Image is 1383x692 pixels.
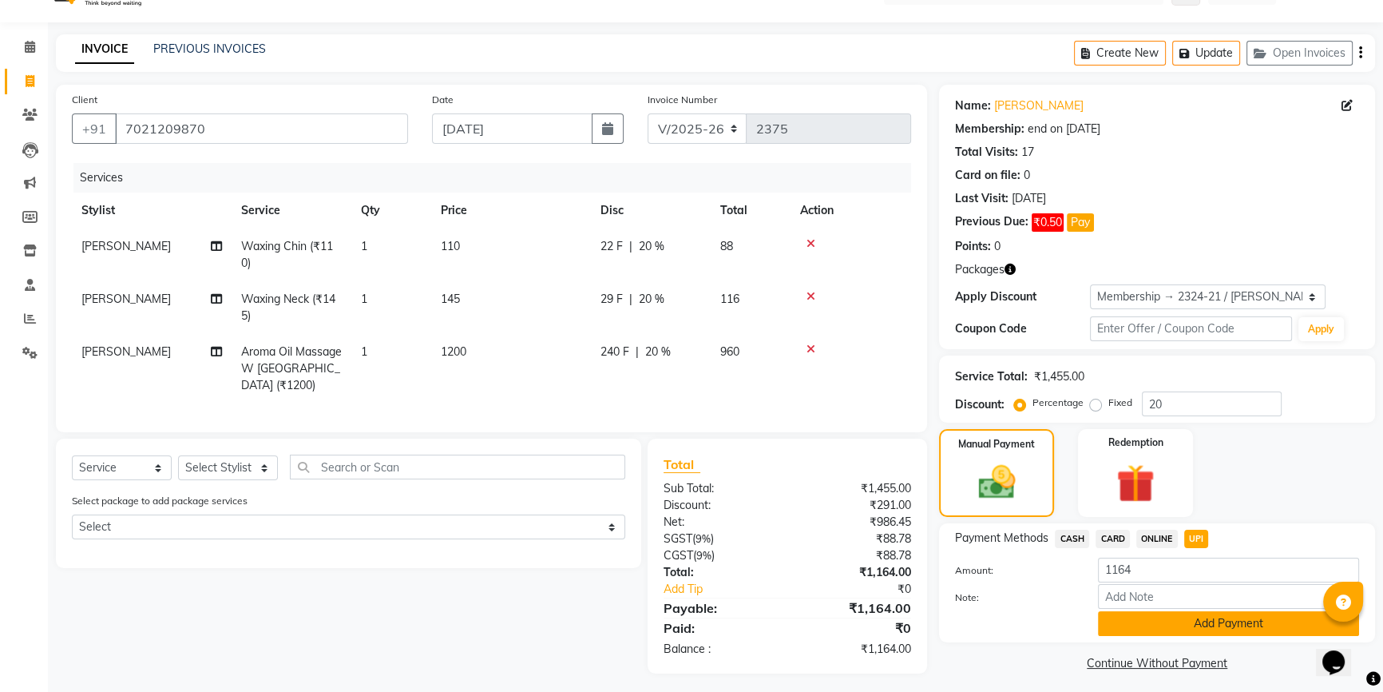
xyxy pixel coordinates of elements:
iframe: chat widget [1316,628,1367,676]
span: Aroma Oil Massage W [GEOGRAPHIC_DATA] (₹1200) [241,344,342,392]
div: ₹986.45 [787,514,923,531]
th: Action [791,193,911,229]
label: Invoice Number [648,93,717,107]
a: Continue Without Payment [942,655,1372,672]
div: 0 [994,238,1001,255]
th: Total [711,193,791,229]
label: Percentage [1032,396,1084,410]
span: 20 % [645,344,671,360]
span: | [636,344,639,360]
span: 20 % [639,291,664,308]
div: ₹88.78 [787,531,923,547]
span: 1200 [441,344,466,359]
span: 1 [361,239,367,253]
span: Payment Methods [955,530,1048,547]
span: 9% [696,549,711,562]
div: ₹291.00 [787,497,923,514]
div: Points: [955,238,991,255]
div: Balance : [652,641,787,658]
div: Membership: [955,121,1024,137]
a: INVOICE [75,35,134,64]
div: Discount: [652,497,787,514]
span: 240 F [600,344,629,360]
span: | [629,238,632,255]
input: Search or Scan [290,455,625,479]
a: [PERSON_NAME] [994,97,1084,114]
div: Previous Due: [955,213,1028,232]
label: Manual Payment [958,437,1035,451]
span: 116 [720,292,739,306]
label: Note: [943,591,1086,605]
button: Create New [1074,41,1166,66]
span: 960 [720,344,739,359]
span: 110 [441,239,460,253]
div: end on [DATE] [1028,121,1100,137]
div: Payable: [652,599,787,618]
span: | [629,291,632,308]
span: 29 F [600,291,623,308]
a: PREVIOUS INVOICES [153,42,266,56]
div: Total: [652,564,787,581]
span: Total [664,456,700,473]
input: Enter Offer / Coupon Code [1090,316,1292,341]
label: Redemption [1108,435,1163,450]
div: ( ) [652,547,787,564]
div: ( ) [652,531,787,547]
div: ₹1,164.00 [787,641,923,658]
div: Name: [955,97,991,114]
label: Fixed [1108,396,1132,410]
span: CGST [664,548,693,563]
span: 9% [695,532,711,545]
span: 20 % [639,238,664,255]
div: Services [73,163,923,193]
button: Update [1172,41,1240,66]
label: Client [72,93,97,107]
div: 17 [1021,144,1034,161]
span: ONLINE [1136,530,1178,548]
div: Total Visits: [955,144,1018,161]
span: ₹0.50 [1032,213,1064,232]
div: ₹1,164.00 [787,599,923,618]
div: Paid: [652,618,787,638]
div: Apply Discount [955,288,1090,305]
div: 0 [1024,167,1030,184]
div: [DATE] [1012,190,1046,207]
span: CASH [1055,530,1089,548]
button: Pay [1067,213,1094,232]
th: Qty [351,193,431,229]
span: Waxing Chin (₹110) [241,239,333,270]
div: ₹0 [810,581,923,598]
button: Open Invoices [1246,41,1353,66]
button: +91 [72,113,117,144]
span: Waxing Neck (₹145) [241,292,335,323]
span: [PERSON_NAME] [81,239,171,253]
div: Coupon Code [955,320,1090,337]
label: Date [432,93,454,107]
span: [PERSON_NAME] [81,292,171,306]
div: Service Total: [955,368,1028,385]
th: Disc [591,193,711,229]
span: 88 [720,239,733,253]
th: Service [232,193,351,229]
span: [PERSON_NAME] [81,344,171,359]
label: Select package to add package services [72,494,248,508]
div: Card on file: [955,167,1020,184]
span: CARD [1096,530,1130,548]
span: Packages [955,261,1005,278]
div: Net: [652,514,787,531]
div: ₹1,164.00 [787,564,923,581]
span: 1 [361,292,367,306]
th: Price [431,193,591,229]
button: Add Payment [1098,611,1359,636]
button: Apply [1298,317,1344,341]
div: ₹1,455.00 [787,480,923,497]
img: _cash.svg [967,461,1027,503]
input: Add Note [1098,584,1359,609]
th: Stylist [72,193,232,229]
div: Last Visit: [955,190,1009,207]
span: 145 [441,292,460,306]
input: Amount [1098,558,1359,583]
span: UPI [1184,530,1209,548]
span: 22 F [600,238,623,255]
div: ₹1,455.00 [1034,368,1084,385]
